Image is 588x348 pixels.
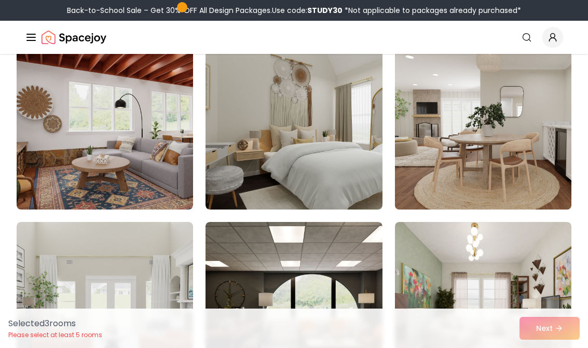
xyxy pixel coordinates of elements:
[42,27,106,48] img: Spacejoy Logo
[67,5,521,16] div: Back-to-School Sale – Get 30% OFF All Design Packages.
[8,331,102,339] p: Please select at least 5 rooms
[307,5,343,16] b: STUDY30
[272,5,343,16] span: Use code:
[206,44,382,210] img: Room room-38
[25,21,563,54] nav: Global
[42,27,106,48] a: Spacejoy
[8,317,102,330] p: Selected 3 room s
[17,44,193,210] img: Room room-37
[343,5,521,16] span: *Not applicable to packages already purchased*
[390,39,576,214] img: Room room-39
